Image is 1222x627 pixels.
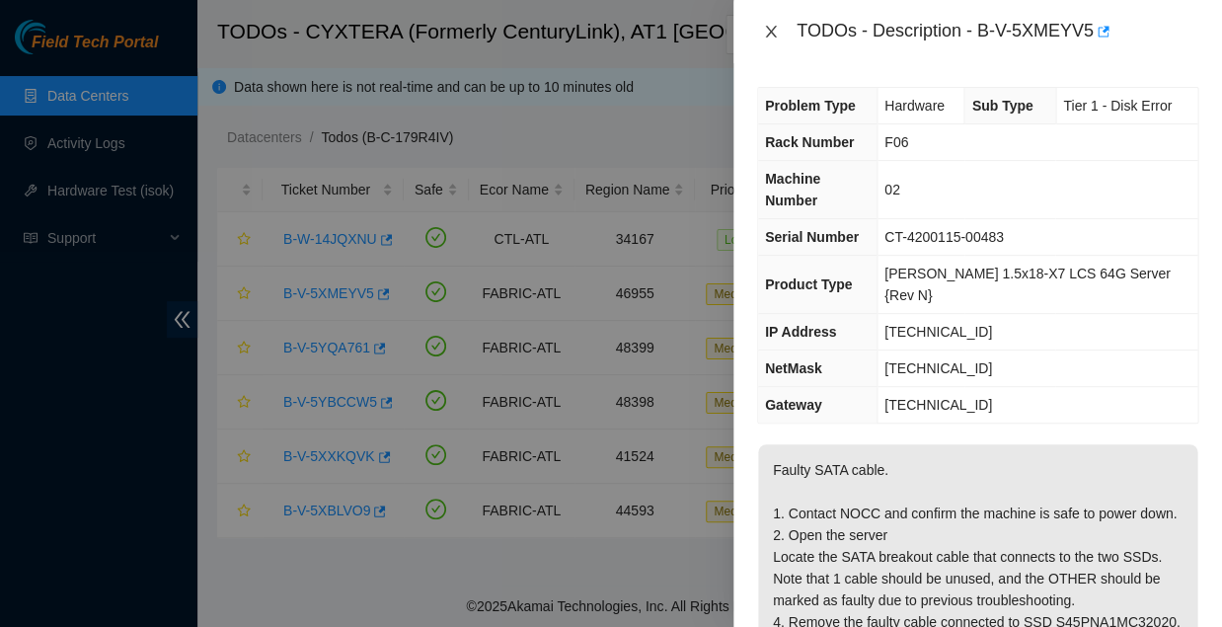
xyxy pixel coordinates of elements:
[884,360,992,376] span: [TECHNICAL_ID]
[971,98,1032,114] span: Sub Type
[884,98,945,114] span: Hardware
[765,229,859,245] span: Serial Number
[884,266,1170,303] span: [PERSON_NAME] 1.5x18-X7 LCS 64G Server {Rev N}
[765,98,856,114] span: Problem Type
[765,360,822,376] span: NetMask
[765,171,820,208] span: Machine Number
[765,397,822,413] span: Gateway
[765,324,836,340] span: IP Address
[884,324,992,340] span: [TECHNICAL_ID]
[884,134,908,150] span: F06
[797,16,1198,47] div: TODOs - Description - B-V-5XMEYV5
[1063,98,1172,114] span: Tier 1 - Disk Error
[757,23,785,41] button: Close
[765,276,852,292] span: Product Type
[884,182,900,197] span: 02
[884,229,1004,245] span: CT-4200115-00483
[884,397,992,413] span: [TECHNICAL_ID]
[765,134,854,150] span: Rack Number
[763,24,779,39] span: close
